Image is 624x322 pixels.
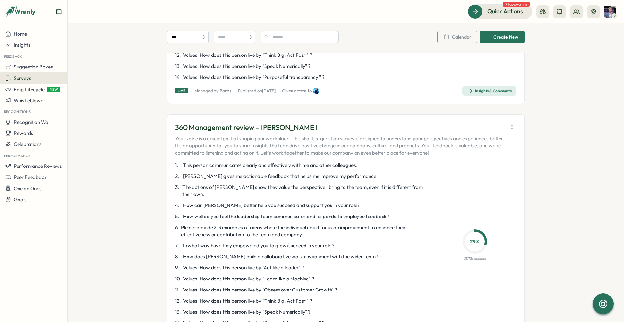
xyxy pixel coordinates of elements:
span: Values: How does this person live by "Speak Numerically" ? [183,63,311,70]
span: Values: How does this person live by "Purposeful transparency " ? [183,74,325,81]
span: 11 . [175,286,182,293]
span: 8 . [175,253,182,260]
p: Managed by [194,88,231,94]
span: Suggestion Boxes [14,64,53,70]
span: 13 . [175,308,182,316]
span: NEW [47,87,60,92]
span: 13 . [175,63,182,70]
button: Insights & Comments [462,86,516,96]
span: Values: How does this person live by "Learn like a Machine" ? [183,275,314,282]
span: Rewards [14,130,33,136]
span: Performance Reviews [14,163,62,169]
span: Recognition Wall [14,119,50,125]
span: 12 . [175,52,182,59]
div: Live [175,88,188,93]
p: 360 Management review - [PERSON_NAME] [175,122,505,132]
span: How well do you feel the leadership team communicates and responds to employee feedback? [183,213,389,220]
p: Given access to [282,88,312,94]
span: Insights [14,42,31,48]
p: 29 % [465,237,485,245]
span: Peer Feedback [14,174,47,180]
button: Quick Actions [468,4,532,19]
span: Calendar [452,35,471,39]
p: Published on [238,88,276,94]
span: Values: How does this person live by "Obsess over Customer Growth" ? [183,286,337,293]
span: 6 . [175,224,180,238]
span: 4 . [175,202,182,209]
span: Celebrations [14,141,42,147]
button: Create New [480,31,525,43]
span: This person communicates clearly and effectively with me and other colleagues. [183,162,357,169]
span: Surveys [14,75,31,81]
span: 5 . [175,213,182,220]
img: Henry Innis [313,88,319,94]
span: 7 . [175,242,182,249]
span: 2 . [175,173,182,180]
span: One on Ones [14,185,42,192]
span: 9 . [175,264,182,271]
span: Home [14,31,27,37]
span: Values: How does this person live by "Speak Numerically" ? [183,308,311,316]
span: 1 . [175,162,182,169]
span: 10 . [175,275,182,282]
span: Goals [14,196,27,203]
span: How can [PERSON_NAME] better help you succeed and support you in your role? [183,202,360,209]
span: 14 . [175,74,182,81]
a: Barbs [220,88,231,93]
span: Values: How does this person live by "Think Big, Act Fast " ? [183,52,312,59]
span: Values: How does this person live by "Think Big, Act Fast " ? [183,297,312,304]
span: 12 . [175,297,182,304]
span: 7 tasks waiting [503,2,530,7]
span: Please provide 2-3 examples of areas where the individual could focus on improvement to enhance t... [181,224,425,238]
p: Your voice is a crucial part of shaping our workplace. This short, 5-question survey is designed ... [175,135,505,156]
span: In what way have they empowered you to grow/succeed in your role ? [183,242,335,249]
span: [PERSON_NAME] gives me actionable feedback that helps me improve my performance. [183,173,378,180]
span: Emp Lifecycle [14,86,45,93]
div: Insights & Comments [467,88,512,93]
span: Whistleblower [14,97,45,104]
span: Create New [493,35,518,39]
p: 23 / 78 responses [464,256,486,261]
span: The actions of [PERSON_NAME] show they value the perspective I bring to the team, even if it is d... [182,184,425,198]
span: Values: How does this person live by "Act like a leader" ? [183,264,304,271]
button: Expand sidebar [56,8,62,15]
span: 3 . [175,184,181,198]
button: Calendar [437,31,477,43]
img: Shane Treeves [604,6,616,18]
span: How does [PERSON_NAME] build a collaborative work environment with the wider team? [183,253,378,260]
span: [DATE] [262,88,276,93]
span: Quick Actions [487,7,523,16]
